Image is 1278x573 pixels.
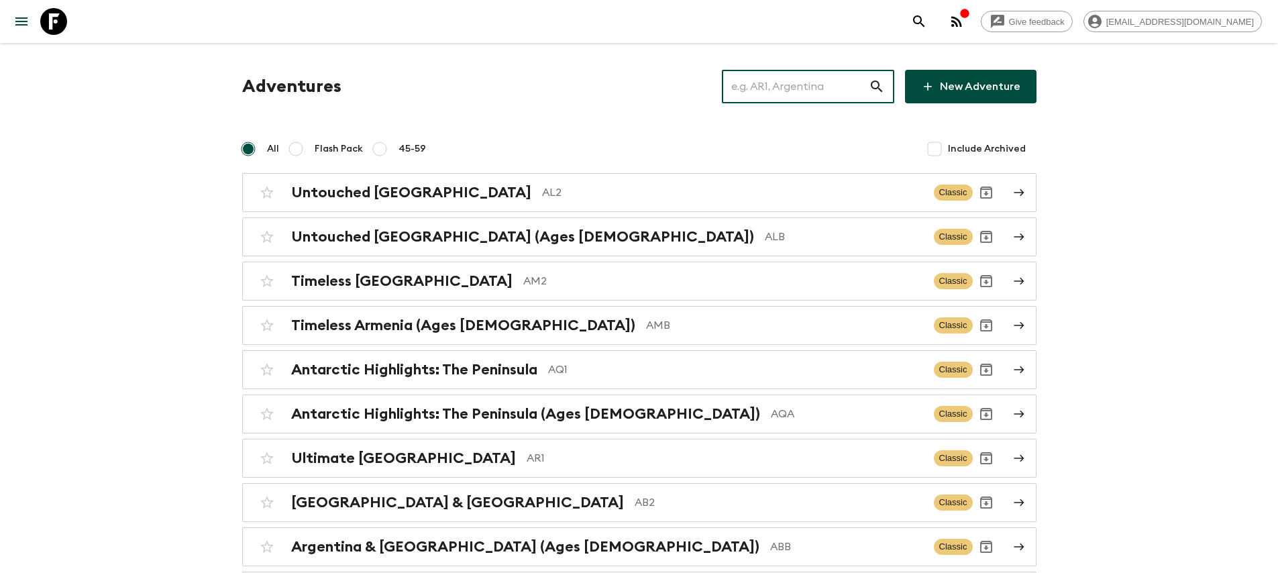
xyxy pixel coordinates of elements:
[722,68,869,105] input: e.g. AR1, Argentina
[981,11,1073,32] a: Give feedback
[934,317,973,333] span: Classic
[523,273,923,289] p: AM2
[291,538,759,556] h2: Argentina & [GEOGRAPHIC_DATA] (Ages [DEMOGRAPHIC_DATA])
[291,494,624,511] h2: [GEOGRAPHIC_DATA] & [GEOGRAPHIC_DATA]
[973,312,1000,339] button: Archive
[242,439,1036,478] a: Ultimate [GEOGRAPHIC_DATA]AR1ClassicArchive
[770,539,923,555] p: ABB
[973,401,1000,427] button: Archive
[291,272,513,290] h2: Timeless [GEOGRAPHIC_DATA]
[934,273,973,289] span: Classic
[973,489,1000,516] button: Archive
[542,185,923,201] p: AL2
[635,494,923,511] p: AB2
[973,223,1000,250] button: Archive
[765,229,923,245] p: ALB
[906,8,933,35] button: search adventures
[973,268,1000,295] button: Archive
[291,184,531,201] h2: Untouched [GEOGRAPHIC_DATA]
[527,450,923,466] p: AR1
[646,317,923,333] p: AMB
[905,70,1036,103] a: New Adventure
[973,533,1000,560] button: Archive
[315,142,363,156] span: Flash Pack
[973,445,1000,472] button: Archive
[242,217,1036,256] a: Untouched [GEOGRAPHIC_DATA] (Ages [DEMOGRAPHIC_DATA])ALBClassicArchive
[242,395,1036,433] a: Antarctic Highlights: The Peninsula (Ages [DEMOGRAPHIC_DATA])AQAClassicArchive
[973,356,1000,383] button: Archive
[771,406,923,422] p: AQA
[242,173,1036,212] a: Untouched [GEOGRAPHIC_DATA]AL2ClassicArchive
[242,483,1036,522] a: [GEOGRAPHIC_DATA] & [GEOGRAPHIC_DATA]AB2ClassicArchive
[948,142,1026,156] span: Include Archived
[291,450,516,467] h2: Ultimate [GEOGRAPHIC_DATA]
[1083,11,1262,32] div: [EMAIL_ADDRESS][DOMAIN_NAME]
[934,229,973,245] span: Classic
[8,8,35,35] button: menu
[934,362,973,378] span: Classic
[291,228,754,246] h2: Untouched [GEOGRAPHIC_DATA] (Ages [DEMOGRAPHIC_DATA])
[1002,17,1072,27] span: Give feedback
[934,185,973,201] span: Classic
[398,142,426,156] span: 45-59
[242,73,341,100] h1: Adventures
[242,527,1036,566] a: Argentina & [GEOGRAPHIC_DATA] (Ages [DEMOGRAPHIC_DATA])ABBClassicArchive
[242,262,1036,301] a: Timeless [GEOGRAPHIC_DATA]AM2ClassicArchive
[1099,17,1261,27] span: [EMAIL_ADDRESS][DOMAIN_NAME]
[242,306,1036,345] a: Timeless Armenia (Ages [DEMOGRAPHIC_DATA])AMBClassicArchive
[291,405,760,423] h2: Antarctic Highlights: The Peninsula (Ages [DEMOGRAPHIC_DATA])
[291,361,537,378] h2: Antarctic Highlights: The Peninsula
[934,494,973,511] span: Classic
[548,362,923,378] p: AQ1
[973,179,1000,206] button: Archive
[291,317,635,334] h2: Timeless Armenia (Ages [DEMOGRAPHIC_DATA])
[934,539,973,555] span: Classic
[242,350,1036,389] a: Antarctic Highlights: The PeninsulaAQ1ClassicArchive
[934,406,973,422] span: Classic
[934,450,973,466] span: Classic
[267,142,279,156] span: All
